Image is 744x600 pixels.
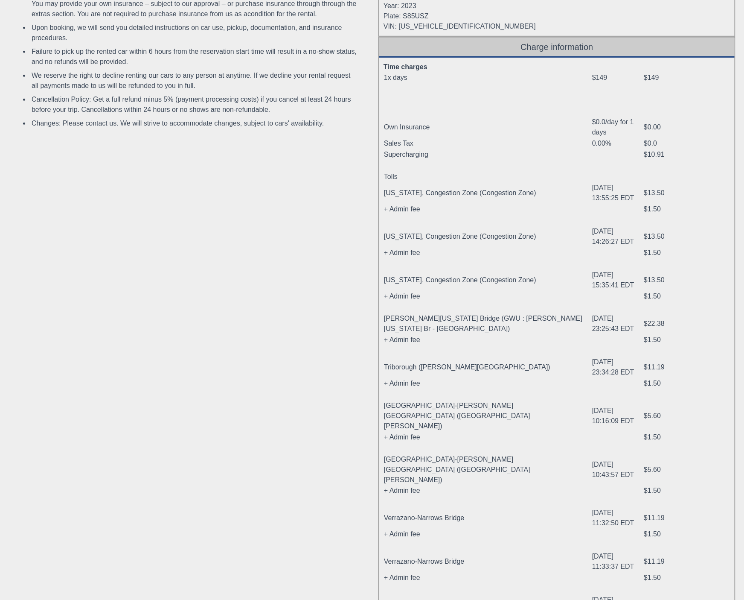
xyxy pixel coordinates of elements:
td: [DATE] 10:43:57 EDT [592,454,643,486]
td: [DATE] 23:34:28 EDT [592,357,643,378]
td: $1.50 [643,247,729,258]
td: $1.50 [643,334,729,345]
td: $13.50 [643,269,729,291]
td: [US_STATE], Congestion Zone (Congestion Zone) [384,182,592,204]
td: $0.00 [643,117,729,138]
td: + Admin fee [384,247,592,258]
td: Supercharging [384,149,592,160]
td: [DATE] 13:55:25 EDT [592,182,643,204]
td: + Admin fee [384,573,592,584]
td: [US_STATE], Congestion Zone (Congestion Zone) [384,226,592,247]
td: + Admin fee [384,432,592,443]
li: We reserve the right to decline renting our cars to any person at anytime. If we decline your ren... [30,69,360,93]
td: [DATE] 15:35:41 EDT [592,269,643,291]
td: Verrazano-Narrows Bridge [384,551,592,573]
td: $1.50 [643,378,729,389]
td: $0.0/day for 1 days [592,117,643,138]
td: $11.19 [643,508,729,529]
td: $1.50 [643,204,729,215]
td: 0.00% [592,138,643,149]
td: + Admin fee [384,529,592,540]
li: Failure to pick up the rented car within 6 hours from the reservation start time will result in a... [30,45,360,69]
td: Tolls [384,171,592,182]
li: Cancellation Policy: Get a full refund minus 5% (payment processing costs) if you cancel at least... [30,93,360,117]
li: Upon booking, we will send you detailed instructions on car use, pickup, documentation, and insur... [30,21,360,45]
td: + Admin fee [384,204,592,215]
td: Sales Tax [384,138,592,149]
td: $0.0 [643,138,729,149]
td: $1.50 [643,529,729,540]
td: $13.50 [643,182,729,204]
td: $149 [592,72,643,83]
div: Charge information [379,38,735,58]
td: $11.19 [643,357,729,378]
td: $1.50 [643,432,729,443]
td: Verrazano-Narrows Bridge [384,508,592,529]
td: $10.91 [643,149,729,160]
td: 1x days [384,72,592,83]
td: $1.50 [643,291,729,302]
td: [US_STATE], Congestion Zone (Congestion Zone) [384,269,592,291]
td: Own Insurance [384,117,592,138]
td: $1.50 [643,573,729,584]
td: Triborough ([PERSON_NAME][GEOGRAPHIC_DATA]) [384,357,592,378]
td: + Admin fee [384,378,592,389]
td: [GEOGRAPHIC_DATA]-[PERSON_NAME][GEOGRAPHIC_DATA] ([GEOGRAPHIC_DATA][PERSON_NAME]) [384,454,592,486]
td: + Admin fee [384,291,592,302]
td: [DATE] 11:32:50 EDT [592,508,643,529]
td: [DATE] 11:33:37 EDT [592,551,643,573]
li: Changes: Please contact us. We will strive to accommodate changes, subject to cars' availability. [30,117,360,130]
td: $5.60 [643,400,729,432]
td: $5.60 [643,454,729,486]
td: [DATE] 10:16:09 EDT [592,400,643,432]
td: $1.50 [643,486,729,497]
td: + Admin fee [384,486,592,497]
td: $22.38 [643,313,729,334]
td: $11.19 [643,551,729,573]
td: $13.50 [643,226,729,247]
div: Time charges [384,62,729,72]
td: [DATE] 14:26:27 EDT [592,226,643,247]
td: $149 [643,72,729,83]
td: [GEOGRAPHIC_DATA]-[PERSON_NAME][GEOGRAPHIC_DATA] ([GEOGRAPHIC_DATA][PERSON_NAME]) [384,400,592,432]
td: [PERSON_NAME][US_STATE] Bridge (GWU : [PERSON_NAME][US_STATE] Br - [GEOGRAPHIC_DATA]) [384,313,592,334]
td: [DATE] 23:25:43 EDT [592,313,643,334]
td: + Admin fee [384,334,592,345]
